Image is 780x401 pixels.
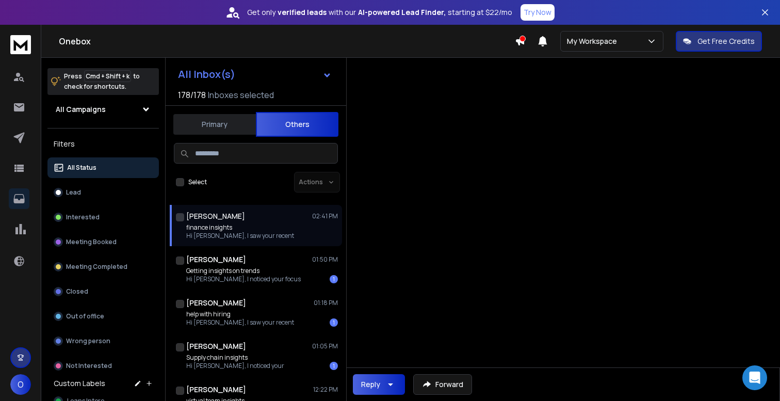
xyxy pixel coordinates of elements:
[413,374,472,395] button: Forward
[173,113,256,136] button: Primary
[47,306,159,327] button: Out of office
[186,267,301,275] p: Getting insights on trends
[66,337,110,345] p: Wrong person
[353,374,405,395] button: Reply
[47,137,159,151] h3: Filters
[59,35,515,47] h1: Onebox
[361,379,380,390] div: Reply
[208,89,274,101] h3: Inboxes selected
[256,112,338,137] button: Others
[358,7,446,18] strong: AI-powered Lead Finder,
[247,7,512,18] p: Get only with our starting at $22/mo
[47,207,159,228] button: Interested
[170,64,340,85] button: All Inbox(s)
[186,362,284,370] p: Hi [PERSON_NAME], I noticed your
[66,287,88,296] p: Closed
[524,7,551,18] p: Try Now
[567,36,621,46] p: My Workspace
[10,374,31,395] button: O
[186,254,246,265] h1: [PERSON_NAME]
[186,318,294,327] p: Hi [PERSON_NAME], I saw your recent
[47,356,159,376] button: Not Interested
[66,188,81,197] p: Lead
[66,238,117,246] p: Meeting Booked
[67,164,96,172] p: All Status
[64,71,140,92] p: Press to check for shortcuts.
[186,298,246,308] h1: [PERSON_NAME]
[186,341,246,351] h1: [PERSON_NAME]
[186,384,246,395] h1: [PERSON_NAME]
[330,318,338,327] div: 1
[66,362,112,370] p: Not Interested
[178,89,206,101] span: 178 / 178
[47,99,159,120] button: All Campaigns
[47,182,159,203] button: Lead
[56,104,106,115] h1: All Campaigns
[66,312,104,320] p: Out of office
[742,365,767,390] div: Open Intercom Messenger
[330,362,338,370] div: 1
[330,275,338,283] div: 1
[188,178,207,186] label: Select
[186,275,301,283] p: Hi [PERSON_NAME], I noticed your focus
[66,263,127,271] p: Meeting Completed
[676,31,762,52] button: Get Free Credits
[186,211,245,221] h1: [PERSON_NAME]
[314,299,338,307] p: 01:18 PM
[66,213,100,221] p: Interested
[312,212,338,220] p: 02:41 PM
[54,378,105,389] h3: Custom Labels
[47,232,159,252] button: Meeting Booked
[312,342,338,350] p: 01:05 PM
[521,4,555,21] button: Try Now
[312,255,338,264] p: 01:50 PM
[178,69,235,79] h1: All Inbox(s)
[278,7,327,18] strong: verified leads
[186,232,294,240] p: Hi [PERSON_NAME], I saw your recent
[47,331,159,351] button: Wrong person
[186,223,294,232] p: finance insights
[313,386,338,394] p: 12:22 PM
[47,256,159,277] button: Meeting Completed
[47,157,159,178] button: All Status
[47,281,159,302] button: Closed
[10,35,31,54] img: logo
[84,70,131,82] span: Cmd + Shift + k
[186,354,284,362] p: Supply chain insights
[186,310,294,318] p: help with hiring
[697,36,755,46] p: Get Free Credits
